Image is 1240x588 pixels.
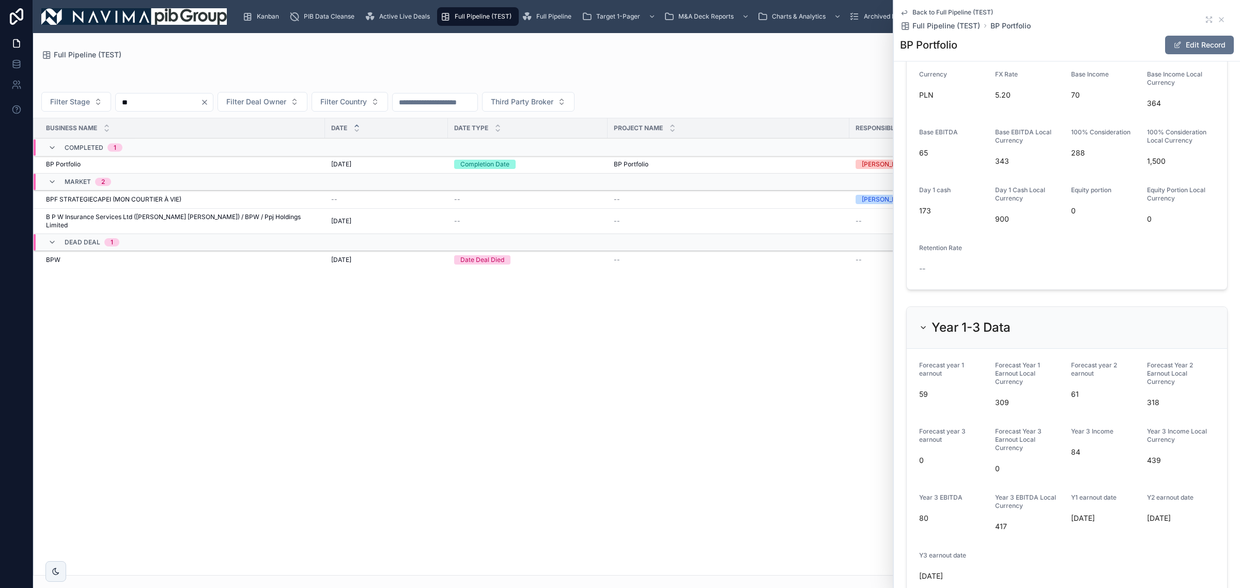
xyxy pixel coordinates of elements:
[772,12,826,21] span: Charts & Analytics
[200,98,213,106] button: Clear
[614,195,843,204] a: --
[614,160,648,168] span: BP Portfolio
[65,144,103,152] span: Completed
[286,7,362,26] a: PIB Data Cleanse
[304,12,354,21] span: PIB Data Cleanse
[990,21,1031,31] a: BP Portfolio
[614,195,620,204] span: --
[846,7,916,26] a: Archived Deals
[912,8,993,17] span: Back to Full Pipeline (TEST)
[454,124,488,132] span: Date Type
[919,455,987,466] span: 0
[614,217,620,225] span: --
[65,238,100,246] span: Dead Deal
[46,160,319,168] a: BP Portfolio
[912,21,980,31] span: Full Pipeline (TEST)
[856,256,1025,264] a: --
[46,124,97,132] span: Business Name
[919,128,958,136] span: Base EBITDA
[1071,389,1139,399] span: 61
[919,551,966,559] span: Y3 earnout date
[320,97,367,107] span: Filter Country
[331,217,442,225] a: [DATE]
[661,7,754,26] a: M&A Deck Reports
[379,12,430,21] span: Active Live Deals
[331,195,337,204] span: --
[856,160,1025,169] a: [PERSON_NAME]
[614,124,663,132] span: Project Name
[995,186,1045,202] span: Day 1 Cash Local Currency
[919,361,964,377] span: Forecast year 1 earnout
[218,92,307,112] button: Select Button
[1147,70,1202,86] span: Base Income Local Currency
[900,38,957,52] h1: BP Portfolio
[114,144,116,152] div: 1
[331,256,442,264] a: [DATE]
[331,160,351,168] span: [DATE]
[900,8,993,17] a: Back to Full Pipeline (TEST)
[331,195,442,204] a: --
[856,256,862,264] span: --
[1071,70,1109,78] span: Base Income
[1071,447,1139,457] span: 84
[331,124,347,132] span: Date
[1147,493,1194,501] span: Y2 earnout date
[41,8,227,25] img: App logo
[995,521,1063,532] span: 417
[46,256,319,264] a: BPW
[257,12,279,21] span: Kanban
[454,195,601,204] a: --
[614,160,843,168] a: BP Portfolio
[491,97,553,107] span: Third Party Broker
[46,213,319,229] span: B P W Insurance Services Ltd ([PERSON_NAME] [PERSON_NAME]) / BPW / Ppj Holdings Limited
[454,255,601,265] a: Date Deal Died
[919,70,947,78] span: Currency
[1147,427,1207,443] span: Year 3 Income Local Currency
[1147,156,1215,166] span: 1,500
[1071,493,1117,501] span: Y1 earnout date
[455,12,512,21] span: Full Pipeline (TEST)
[46,195,181,204] span: BPF STRATEGIECAPEI (MON COURTIER À VIE)
[614,217,843,225] a: --
[1147,513,1215,523] span: [DATE]
[437,7,519,26] a: Full Pipeline (TEST)
[1071,148,1139,158] span: 288
[362,7,437,26] a: Active Live Deals
[1147,361,1193,385] span: Forecast Year 2 Earnout Local Currency
[454,195,460,204] span: --
[754,7,846,26] a: Charts & Analytics
[995,90,1063,100] span: 5.20
[312,92,388,112] button: Select Button
[995,214,1063,224] span: 900
[482,92,575,112] button: Select Button
[1071,186,1111,194] span: Equity portion
[995,70,1018,78] span: FX Rate
[101,178,105,186] div: 2
[919,389,987,399] span: 59
[678,12,734,21] span: M&A Deck Reports
[1147,214,1215,224] span: 0
[1071,361,1117,377] span: Forecast year 2 earnout
[856,195,1025,204] a: [PERSON_NAME]
[995,493,1056,509] span: Year 3 EBITDA Local Currency
[41,92,111,112] button: Select Button
[614,256,843,264] a: --
[919,186,951,194] span: Day 1 cash
[54,50,121,60] span: Full Pipeline (TEST)
[856,124,898,132] span: Responsible
[46,256,60,264] span: BPW
[919,427,966,443] span: Forecast year 3 earnout
[864,12,908,21] span: Archived Deals
[900,21,980,31] a: Full Pipeline (TEST)
[856,217,1025,225] a: --
[579,7,661,26] a: Target 1-Pager
[919,244,962,252] span: Retention Rate
[1071,513,1139,523] span: [DATE]
[1071,427,1113,435] span: Year 3 Income
[46,195,319,204] a: BPF STRATEGIECAPEI (MON COURTIER À VIE)
[454,160,601,169] a: Completion Date
[331,217,351,225] span: [DATE]
[862,195,912,204] div: [PERSON_NAME]
[919,513,987,523] span: 80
